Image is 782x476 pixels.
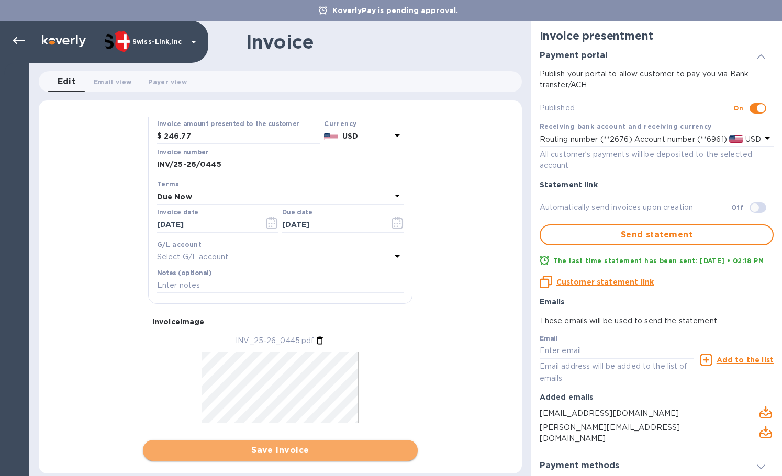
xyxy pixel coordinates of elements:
input: Select date [157,217,256,233]
label: Invoice date [157,210,198,216]
h1: Invoice [246,31,314,53]
span: Send statement [549,229,764,241]
span: Email view [94,76,131,87]
h2: Invoice presentment [540,29,774,42]
h3: Payment portal [540,51,608,61]
b: Off [731,203,743,211]
b: Due Now [157,192,192,201]
img: Logo [42,35,86,47]
p: INV_25-26_0445.pdf [236,335,314,346]
img: USD [324,133,338,140]
h3: Payment methods [540,461,619,471]
u: Add to the list [717,356,774,364]
span: USD [743,135,761,143]
input: Enter email [540,343,694,359]
b: USD [342,132,358,140]
input: Enter notes [157,278,404,293]
p: Automatically send invoices upon creation [540,202,731,213]
p: Publish your portal to allow customer to pay you via Bank transfer/ACH. [540,69,774,90]
u: Customer statement link [556,278,654,286]
p: Swiss-Link,Inc [132,38,185,46]
span: Payer view [148,76,186,87]
p: KoverlyPay is pending approval. [327,5,464,16]
label: Notes (optional) [157,270,212,276]
input: Enter invoice number [157,157,404,173]
p: These emails will be used to send the statement. [540,315,774,326]
b: The last time statement has been sent: [DATE] • 02:18 PM [553,257,764,265]
button: Save invoice [143,440,418,461]
b: Receiving bank account and receiving currency [540,122,712,130]
b: G/L account [157,241,202,248]
span: Save invoice [151,444,409,457]
p: Added emails [540,392,774,402]
p: Select G/L account [157,252,228,263]
p: Email address will be added to the list of emails [540,360,694,384]
label: Invoice number [157,149,208,155]
b: On [733,104,743,112]
p: Statement link [540,179,774,190]
p: Emails [540,297,774,307]
b: Currency [324,120,356,128]
p: Invoice image [152,316,408,327]
input: Due date [282,217,381,233]
label: Email [540,336,558,342]
p: Routing number (**2676) Account number (**6961) [540,134,727,145]
button: Send statement [540,224,774,245]
p: Published [540,103,734,114]
b: Terms [157,180,180,188]
img: USD [729,135,743,143]
p: All customer’s payments will be deposited to the selected account [540,149,774,171]
p: [PERSON_NAME][EMAIL_ADDRESS][DOMAIN_NAME] [540,422,734,444]
div: $ [157,129,164,144]
label: Invoice amount presented to the customer [157,121,299,127]
p: [EMAIL_ADDRESS][DOMAIN_NAME] [540,408,734,419]
label: Due date [282,210,312,216]
span: Edit [58,74,76,89]
input: $ Enter invoice amount [164,129,320,144]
